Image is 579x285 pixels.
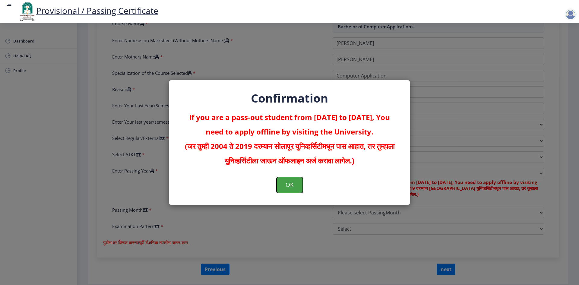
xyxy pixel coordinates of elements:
p: If you are a pass-out student from [DATE] to [DATE], You need to apply offline by visiting the Un... [181,110,398,168]
button: OK [277,177,303,193]
a: Provisional / Passing Certificate [18,5,158,16]
h2: Confirmation [181,92,398,104]
strong: (जर तुम्ही 2004 ते 2019 दरम्यान सोलापूर युनिव्हर्सिटीमधून पास आहात, तर तुम्हाला युनिव्हर्सिटीला ज... [185,141,394,166]
img: logo [18,1,36,22]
